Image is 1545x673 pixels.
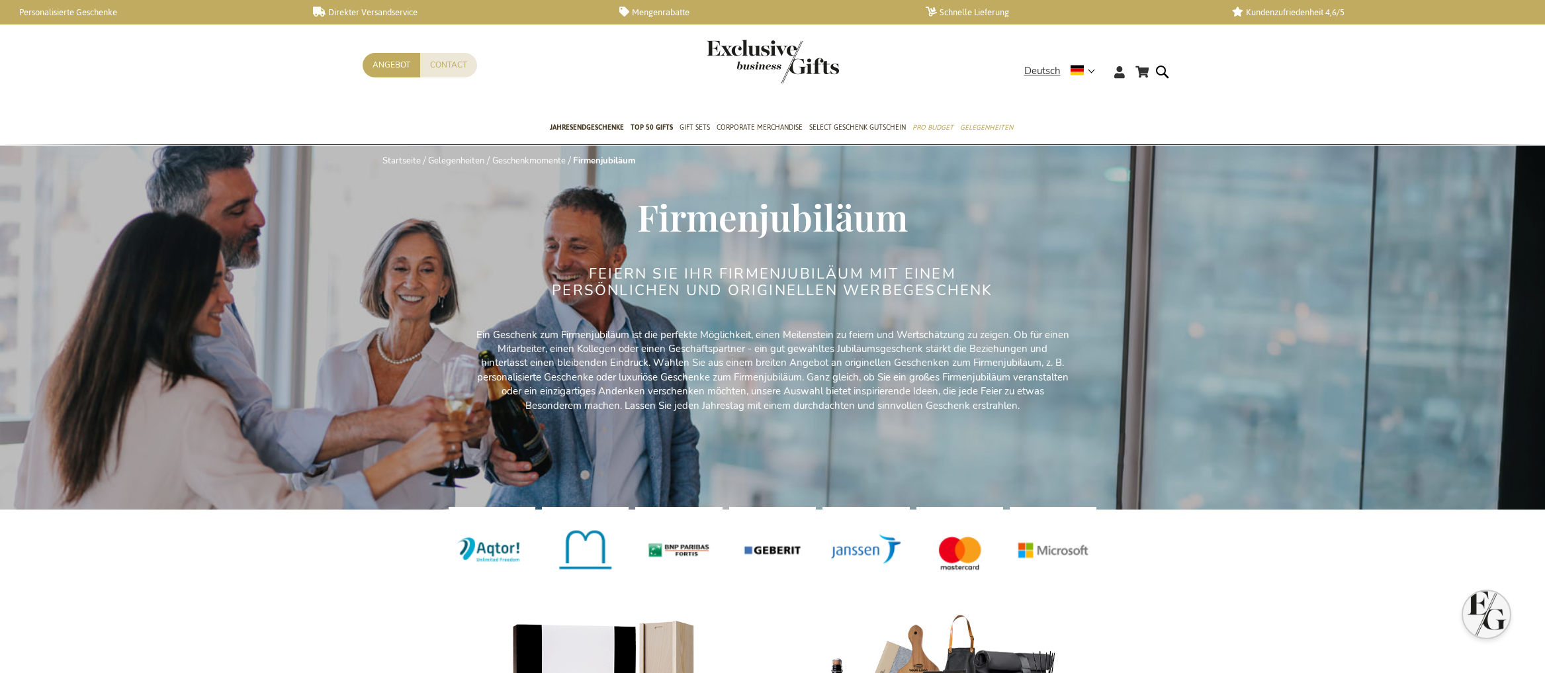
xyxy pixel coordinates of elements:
[492,155,566,167] a: Geschenkmomente
[912,112,953,145] a: Pro Budget
[475,328,1071,414] p: Ein Geschenk zum Firmenjubiläum ist die perfekte Möglichkeit, einen Meilenstein zu feiern und Wer...
[960,120,1013,134] span: Gelegenheiten
[550,112,624,145] a: Jahresendgeschenke
[926,7,1211,18] a: Schnelle Lieferung
[428,155,484,167] a: Gelegenheiten
[809,112,906,145] a: Select Geschenk Gutschein
[7,7,292,18] a: Personalisierte Geschenke
[707,40,773,83] a: store logo
[382,155,421,167] a: Startseite
[363,53,420,77] a: Angebot
[573,155,635,167] strong: Firmenjubiläum
[717,112,803,145] a: Corporate Merchandise
[707,40,839,83] img: Exclusive Business gifts logo
[680,112,710,145] a: Gift Sets
[631,112,673,145] a: TOP 50 Gifts
[809,120,906,134] span: Select Geschenk Gutschein
[313,7,598,18] a: Direkter Versandservice
[631,120,673,134] span: TOP 50 Gifts
[680,120,710,134] span: Gift Sets
[525,266,1021,298] h2: FEIERN SIE IHR FIRMENJUBILÄUM MIT EINEM PERSÖNLICHEN UND ORIGINELLEN WERBEGESCHENK
[420,53,477,77] a: Contact
[550,120,624,134] span: Jahresendgeschenke
[637,192,908,241] span: Firmenjubiläum
[717,120,803,134] span: Corporate Merchandise
[1024,64,1061,79] span: Deutsch
[912,120,953,134] span: Pro Budget
[619,7,905,18] a: Mengenrabatte
[960,112,1013,145] a: Gelegenheiten
[1232,7,1517,18] a: Kundenzufriedenheit 4,6/5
